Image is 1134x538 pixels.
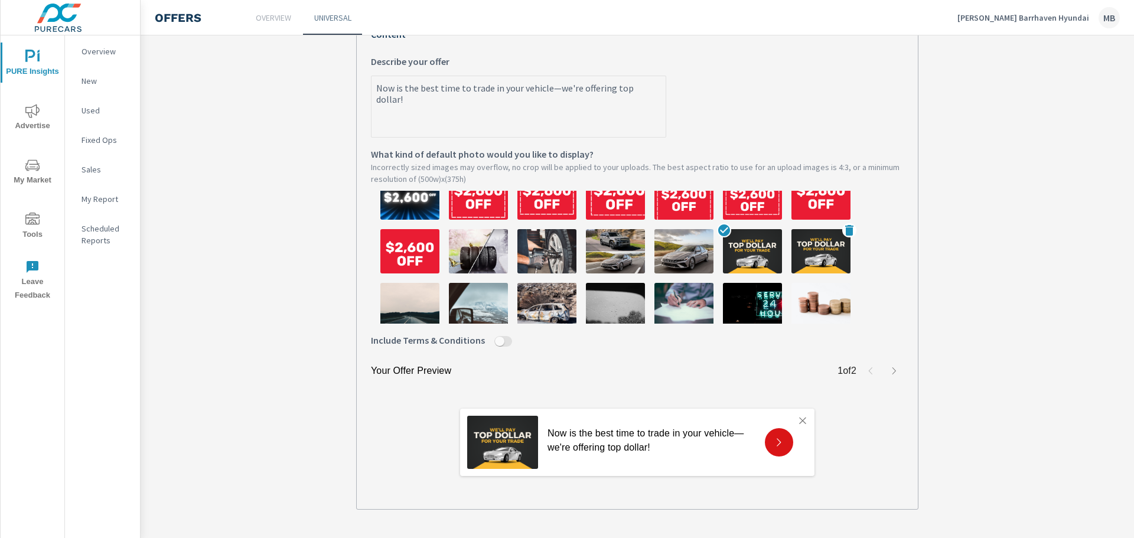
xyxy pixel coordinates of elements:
[791,175,850,220] img: description
[723,175,782,220] img: description
[314,12,351,24] p: Universal
[371,161,904,185] p: Incorrectly sized images may overflow, no crop will be applied to your uploads. The best aspect r...
[586,175,645,220] img: description
[517,283,576,327] img: description
[65,220,140,249] div: Scheduled Reports
[517,229,576,273] img: description
[791,283,850,327] img: description
[586,283,645,327] img: description
[449,283,508,327] img: description
[4,213,61,242] span: Tools
[723,283,782,327] img: description
[82,193,131,205] p: My Report
[65,102,140,119] div: Used
[4,260,61,302] span: Leave Feedback
[82,75,131,87] p: New
[82,105,131,116] p: Used
[65,131,140,149] div: Fixed Ops
[372,78,666,137] textarea: Describe your offer
[65,43,140,60] div: Overview
[467,416,538,469] img: Top dollar
[371,147,594,161] span: What kind of default photo would you like to display?
[4,104,61,133] span: Advertise
[449,229,508,273] img: description
[517,175,576,220] img: description
[654,175,713,220] img: description
[723,229,782,273] img: description
[380,283,439,327] img: description
[82,164,131,175] p: Sales
[654,283,713,327] img: description
[371,364,451,378] p: Your Offer Preview
[548,426,755,455] p: Now is the best time to trade in your vehicle—we're offering top dollar!
[449,175,508,220] img: description
[586,229,645,273] img: description
[1,35,64,307] div: nav menu
[82,134,131,146] p: Fixed Ops
[65,161,140,178] div: Sales
[371,333,485,347] span: Include Terms & Conditions
[1099,7,1120,28] div: MB
[654,229,713,273] img: description
[371,54,449,69] span: Describe your offer
[82,223,131,246] p: Scheduled Reports
[256,12,291,24] p: Overview
[957,12,1089,23] p: [PERSON_NAME] Barrhaven Hyundai
[82,45,131,57] p: Overview
[155,11,201,25] h4: Offers
[65,72,140,90] div: New
[4,50,61,79] span: PURE Insights
[4,158,61,187] span: My Market
[791,229,850,273] img: description
[495,336,504,347] button: Include Terms & Conditions
[838,364,856,378] p: 1 of 2
[380,175,439,220] img: description
[380,229,439,273] img: description
[65,190,140,208] div: My Report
